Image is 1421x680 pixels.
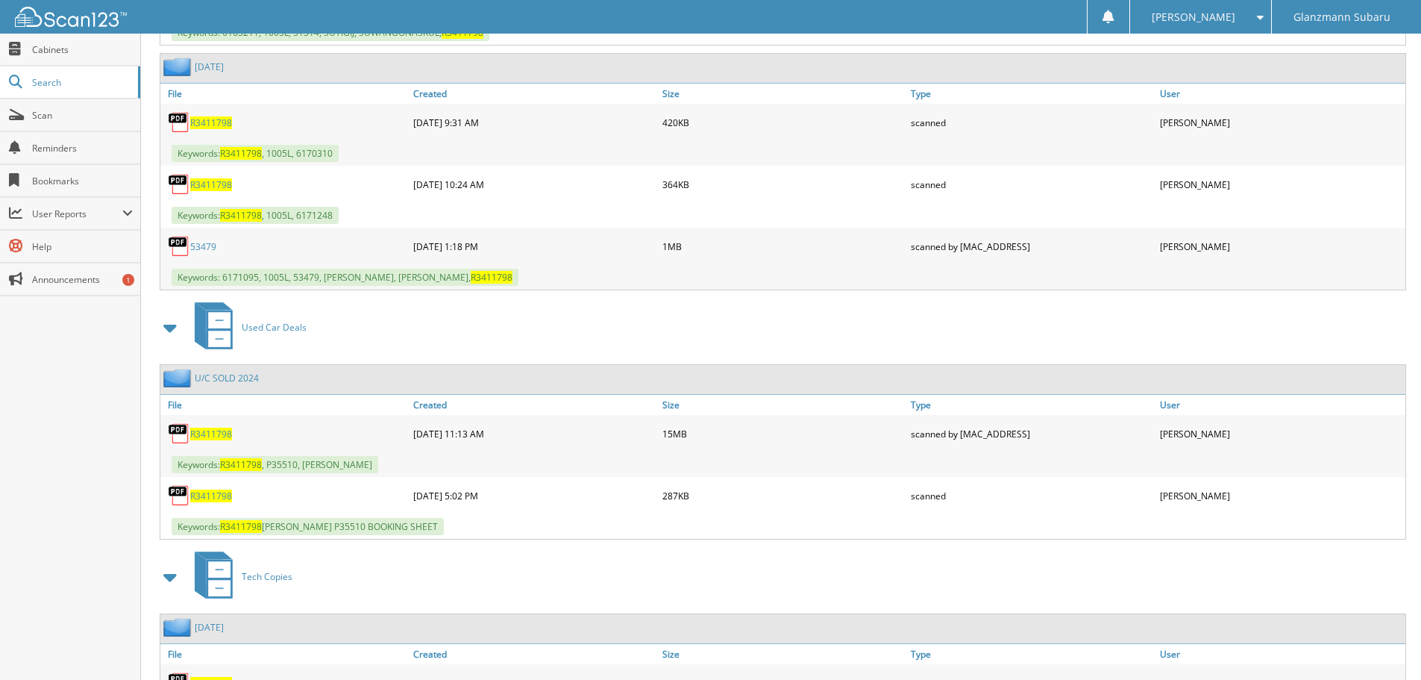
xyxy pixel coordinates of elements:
span: [PERSON_NAME] [1152,13,1235,22]
a: Size [659,644,908,664]
img: scan123-logo-white.svg [15,7,127,27]
span: R3411798 [471,271,512,284]
a: Size [659,395,908,415]
span: R3411798 [220,458,262,471]
img: PDF.png [168,173,190,196]
div: scanned [907,169,1156,199]
a: Type [907,644,1156,664]
a: [DATE] [195,621,224,634]
img: PDF.png [168,422,190,445]
div: 1 [122,274,134,286]
div: 364KB [659,169,908,199]
a: Type [907,84,1156,104]
div: 15MB [659,419,908,449]
a: User [1156,395,1405,415]
span: Scan [32,109,133,122]
span: Keywords: , 1005L, 6171248 [172,207,339,224]
img: folder2.png [163,57,195,76]
div: [DATE] 9:31 AM [410,107,659,137]
a: [DATE] [195,60,224,73]
img: PDF.png [168,484,190,507]
div: [PERSON_NAME] [1156,231,1405,261]
a: R3411798 [190,428,232,440]
a: User [1156,84,1405,104]
a: R3411798 [190,178,232,191]
div: [PERSON_NAME] [1156,419,1405,449]
a: Used Car Deals [186,298,307,357]
span: Bookmarks [32,175,133,187]
a: File [160,395,410,415]
img: folder2.png [163,618,195,637]
a: User [1156,644,1405,664]
div: [PERSON_NAME] [1156,481,1405,511]
div: [DATE] 11:13 AM [410,419,659,449]
a: File [160,84,410,104]
span: Glanzmann Subaru [1293,13,1390,22]
a: Size [659,84,908,104]
div: scanned [907,481,1156,511]
span: R3411798 [220,209,262,222]
span: Keywords: [PERSON_NAME] P35510 BOOKING SHEET [172,518,444,535]
span: Keywords: , 1005L, 6170310 [172,145,339,162]
span: Used Car Deals [242,321,307,334]
div: scanned by [MAC_ADDRESS] [907,419,1156,449]
span: Search [32,76,131,89]
a: 53479 [190,240,216,253]
span: Cabinets [32,43,133,56]
span: R3411798 [220,147,262,160]
img: folder2.png [163,369,195,387]
div: [DATE] 1:18 PM [410,231,659,261]
span: Announcements [32,273,133,286]
a: U/C SOLD 2024 [195,372,259,384]
span: Keywords: 6171095, 1005L, 53479, [PERSON_NAME], [PERSON_NAME], [172,269,518,286]
a: R3411798 [190,116,232,129]
span: Reminders [32,142,133,155]
div: [PERSON_NAME] [1156,107,1405,137]
div: scanned by [MAC_ADDRESS] [907,231,1156,261]
a: Created [410,395,659,415]
a: File [160,644,410,664]
span: Tech Copies [242,570,292,583]
div: [PERSON_NAME] [1156,169,1405,199]
a: Type [907,395,1156,415]
a: R3411798 [190,490,232,502]
span: R3411798 [220,520,262,533]
div: scanned [907,107,1156,137]
img: PDF.png [168,235,190,258]
div: 287KB [659,481,908,511]
img: PDF.png [168,111,190,134]
span: Help [32,240,133,253]
span: User Reports [32,208,122,220]
div: [DATE] 10:24 AM [410,169,659,199]
div: 420KB [659,107,908,137]
span: Keywords: , P35510, [PERSON_NAME] [172,456,378,473]
div: [DATE] 5:02 PM [410,481,659,511]
a: Created [410,644,659,664]
div: 1MB [659,231,908,261]
a: Created [410,84,659,104]
a: Tech Copies [186,547,292,606]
